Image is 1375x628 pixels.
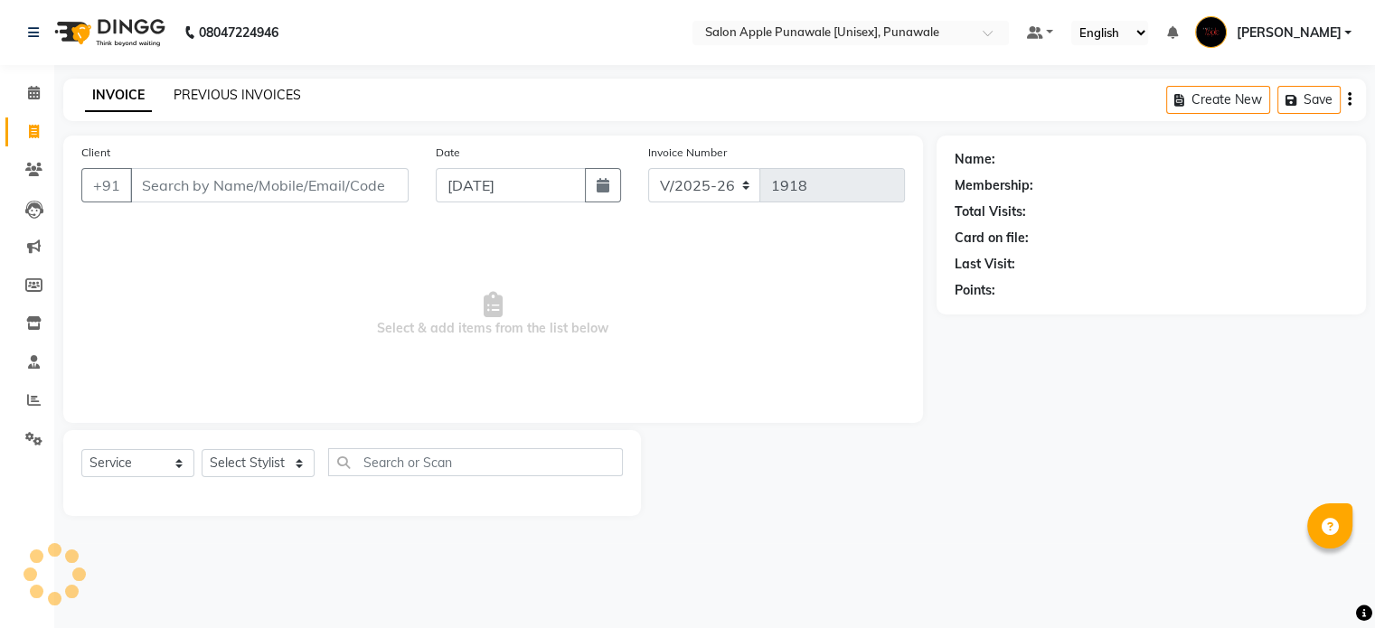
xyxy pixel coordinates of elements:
[955,150,995,169] div: Name:
[81,145,110,161] label: Client
[955,281,995,300] div: Points:
[955,202,1026,221] div: Total Visits:
[1277,86,1341,114] button: Save
[1166,86,1270,114] button: Create New
[199,7,278,58] b: 08047224946
[1195,16,1227,48] img: Kamlesh Nikam
[955,176,1033,195] div: Membership:
[46,7,170,58] img: logo
[1236,23,1341,42] span: [PERSON_NAME]
[81,168,132,202] button: +91
[328,448,623,476] input: Search or Scan
[955,255,1015,274] div: Last Visit:
[174,87,301,103] a: PREVIOUS INVOICES
[955,229,1029,248] div: Card on file:
[81,224,905,405] span: Select & add items from the list below
[648,145,727,161] label: Invoice Number
[130,168,409,202] input: Search by Name/Mobile/Email/Code
[85,80,152,112] a: INVOICE
[436,145,460,161] label: Date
